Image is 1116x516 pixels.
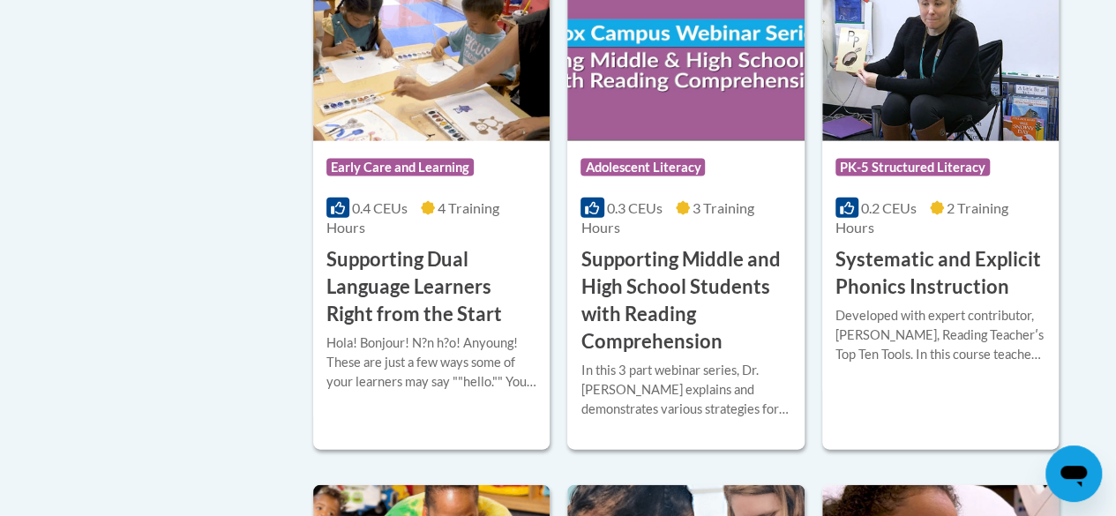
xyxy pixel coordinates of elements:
[326,246,536,327] h3: Supporting Dual Language Learners Right from the Start
[580,246,790,355] h3: Supporting Middle and High School Students with Reading Comprehension
[326,159,474,176] span: Early Care and Learning
[352,199,408,216] span: 0.4 CEUs
[835,246,1045,301] h3: Systematic and Explicit Phonics Instruction
[580,361,790,419] div: In this 3 part webinar series, Dr. [PERSON_NAME] explains and demonstrates various strategies for...
[607,199,663,216] span: 0.3 CEUs
[835,306,1045,364] div: Developed with expert contributor, [PERSON_NAME], Reading Teacherʹs Top Ten Tools. In this course...
[861,199,917,216] span: 0.2 CEUs
[326,333,536,392] div: Hola! Bonjour! N?n h?o! Anyoung! These are just a few ways some of your learners may say ""hello....
[835,159,990,176] span: PK-5 Structured Literacy
[1045,445,1102,502] iframe: Button to launch messaging window
[580,159,705,176] span: Adolescent Literacy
